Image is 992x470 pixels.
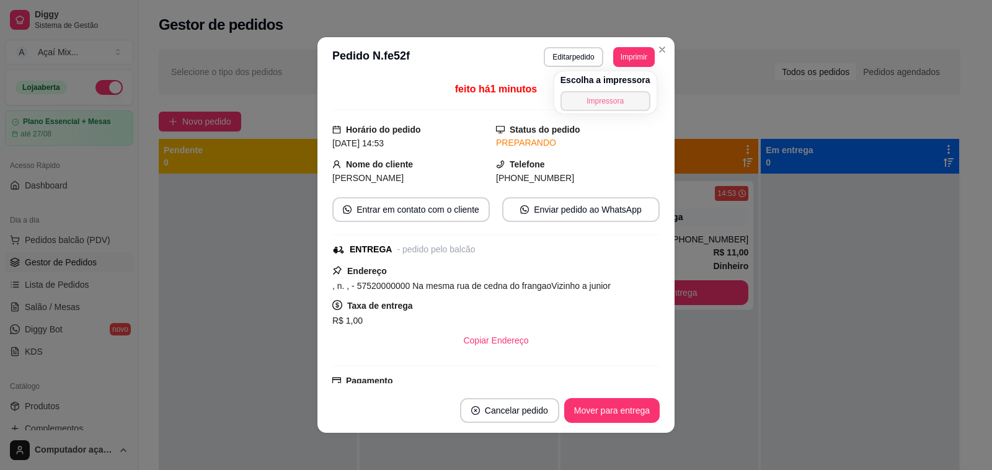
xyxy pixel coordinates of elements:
span: dollar [332,300,342,310]
strong: Pagamento [346,376,392,386]
span: [DATE] 14:53 [332,138,384,148]
span: R$ 1,00 [332,316,363,326]
span: whats-app [343,205,352,214]
span: credit-card [332,376,341,385]
strong: Endereço [347,266,387,276]
strong: Horário do pedido [346,125,421,135]
span: feito há 1 minutos [455,84,537,94]
span: desktop [496,125,505,134]
span: whats-app [520,205,529,214]
button: Editarpedido [544,47,603,67]
button: close-circleCancelar pedido [460,398,559,423]
button: whats-appEntrar em contato com o cliente [332,197,490,222]
span: , n. , - 57520000000 Na mesma rua de cedna do frangaoVizinho a junior [332,281,611,291]
div: ENTREGA [350,243,392,256]
span: pushpin [332,265,342,275]
span: phone [496,160,505,169]
button: Imprimir [613,47,655,67]
button: Mover para entrega [564,398,660,423]
button: whats-appEnviar pedido ao WhatsApp [502,197,660,222]
span: close-circle [471,406,480,415]
button: Copiar Endereço [453,328,538,353]
span: [PERSON_NAME] [332,173,404,183]
span: user [332,160,341,169]
button: Close [652,40,672,60]
span: [PHONE_NUMBER] [496,173,574,183]
div: - pedido pelo balcão [397,243,475,256]
strong: Telefone [510,159,545,169]
h3: Pedido N. fe52f [332,47,410,67]
button: Impressora [560,91,650,111]
div: PREPARANDO [496,136,660,149]
h4: Escolha a impressora [560,74,650,86]
strong: Taxa de entrega [347,301,413,311]
strong: Status do pedido [510,125,580,135]
strong: Nome do cliente [346,159,413,169]
span: calendar [332,125,341,134]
